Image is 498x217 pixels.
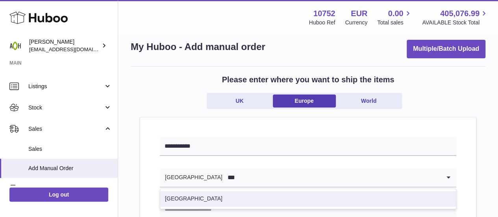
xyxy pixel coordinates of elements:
span: [GEOGRAPHIC_DATA] [160,169,223,187]
div: Currency [345,19,368,26]
span: Sales [28,125,104,133]
a: Log out [9,187,108,202]
span: Sales [28,145,112,153]
span: 405,076.99 [440,8,479,19]
span: [EMAIL_ADDRESS][DOMAIN_NAME] [29,46,116,52]
a: UK [208,95,271,108]
a: World [337,95,400,108]
span: AVAILABLE Stock Total [422,19,489,26]
img: internalAdmin-10752@internal.huboo.com [9,40,21,52]
span: Stock [28,104,104,111]
h2: Please enter where you want to ship the items [222,74,394,85]
div: Search for option [160,169,456,187]
input: Search for option [223,169,441,187]
strong: 10752 [313,8,335,19]
span: Add Manual Order [28,165,112,172]
div: Huboo Ref [309,19,335,26]
span: Listings [28,83,104,90]
span: Orders [28,185,104,192]
button: Multiple/Batch Upload [407,40,485,58]
strong: EUR [351,8,367,19]
a: 0.00 Total sales [377,8,412,26]
h1: My Huboo - Add manual order [131,41,265,53]
span: Total sales [377,19,412,26]
span: 0.00 [388,8,404,19]
a: 405,076.99 AVAILABLE Stock Total [422,8,489,26]
div: [PERSON_NAME] [29,38,100,53]
a: Europe [273,95,336,108]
